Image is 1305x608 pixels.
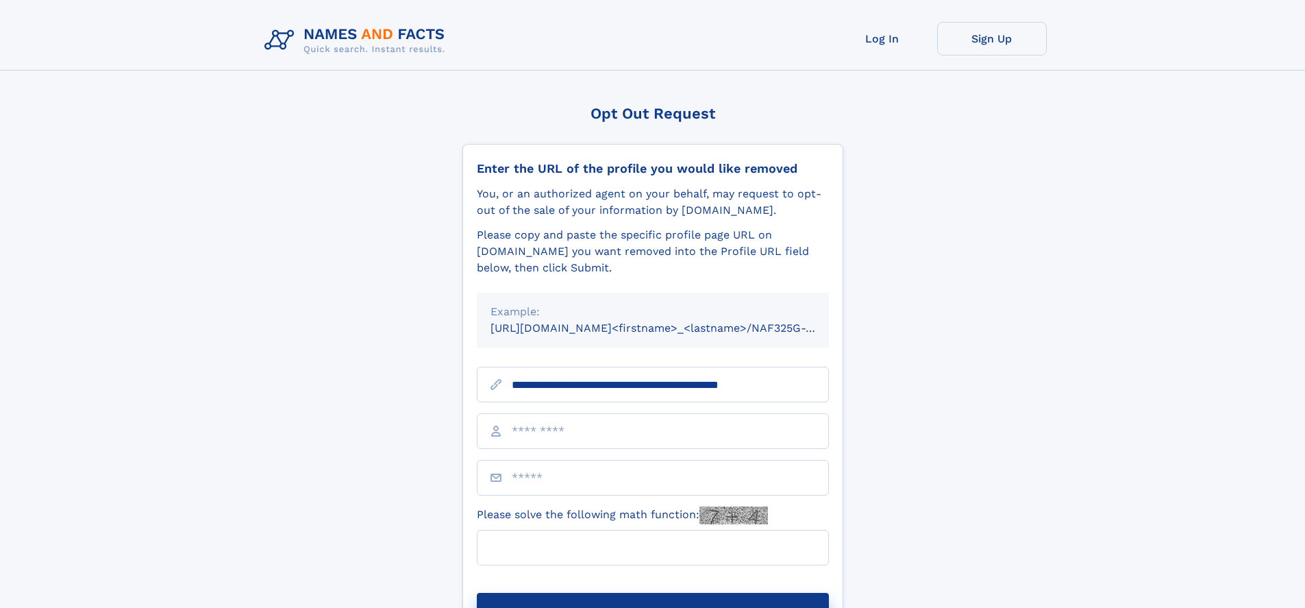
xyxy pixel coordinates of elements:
img: Logo Names and Facts [259,22,456,59]
small: [URL][DOMAIN_NAME]<firstname>_<lastname>/NAF325G-xxxxxxxx [490,321,855,335]
div: Example: [490,304,815,320]
a: Log In [828,22,937,56]
div: Opt Out Request [462,105,843,122]
div: You, or an authorized agent on your behalf, may request to opt-out of the sale of your informatio... [477,186,829,219]
label: Please solve the following math function: [477,507,768,524]
div: Please copy and paste the specific profile page URL on [DOMAIN_NAME] you want removed into the Pr... [477,227,829,276]
a: Sign Up [937,22,1047,56]
div: Enter the URL of the profile you would like removed [477,161,829,176]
